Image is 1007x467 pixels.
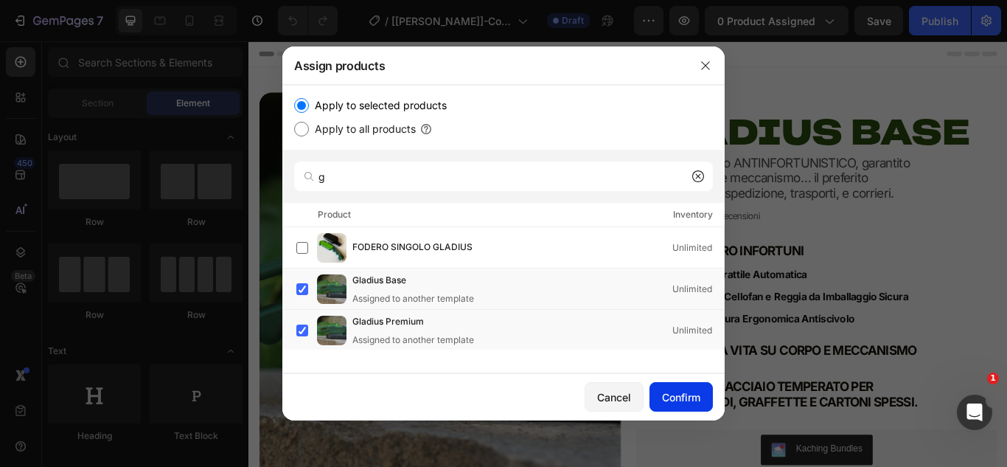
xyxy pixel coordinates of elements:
img: product-img [317,316,346,345]
input: Search products [294,162,713,191]
strong: GARANZIA A VITA SU CORPO E MECCANISMO [473,352,779,370]
div: Unlimited [672,241,724,255]
strong: 2. [453,345,473,371]
div: /> [282,85,725,373]
strong: Apertura Cellofan e Reggia da Imballaggio Sicura [502,290,770,305]
strong: SISTEMA ZERO INFORTUNI [469,235,647,253]
button: Confirm [649,382,713,412]
div: Unlimited [672,282,724,297]
span: FODERO SINGOLO GLADIUS [352,240,473,256]
div: Product [318,207,351,222]
iframe: Intercom live chat [957,395,992,430]
img: product-img [317,274,346,304]
div: Assigned to another template [352,333,474,347]
div: Confirm [662,390,700,405]
div: Unlimited [672,323,724,338]
strong: 3. [453,387,473,413]
img: product-img [317,233,346,263]
span: Gladius Base [352,273,406,289]
label: Apply to selected products [309,97,447,114]
strong: Lama Retrattile Automatica [502,264,652,279]
button: Cancel [585,382,644,412]
label: Apply to all products [309,120,416,138]
p: Il primo taglierino ANTINFORTUNISTICO, garantito a vita su corpo e meccanismo… il preferito dalle... [453,133,872,186]
span: Gladius Premium [352,314,424,331]
div: Cancel [597,390,631,405]
span: 1 [987,373,999,384]
p: +200 Recensioni [521,196,834,211]
div: Assigned to another template [352,292,474,305]
strong: TONDINO IN ACCIAIO TEMPERATO PER BATTERE CHIODI, GRAFFETTE E CARTONI SPESSI. [453,394,781,429]
strong: 1. [453,228,469,255]
div: Assign products [282,46,686,85]
strong: Impugnatura Ergonomica Antiscivolo [502,316,706,331]
h1: Gladius Base [452,86,874,130]
div: Inventory [673,207,713,222]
